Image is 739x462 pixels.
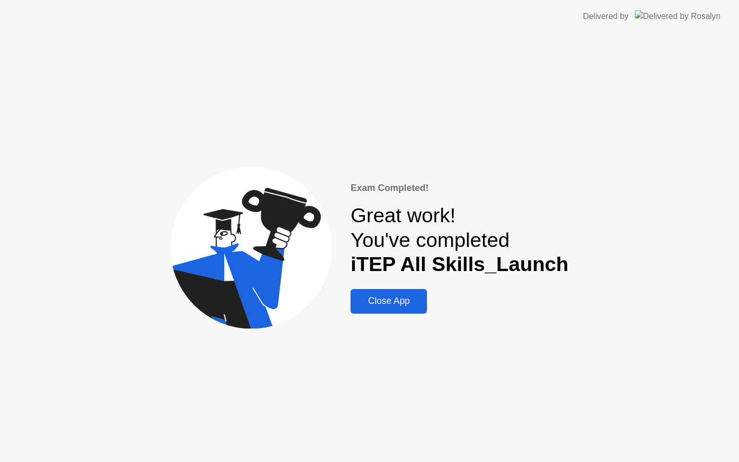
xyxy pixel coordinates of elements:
img: Delivered by Rosalyn [635,10,721,22]
div: Close App [354,296,424,306]
button: Close App [351,289,427,314]
div: Great work! You've completed [351,203,569,277]
div: Close [328,4,346,23]
div: Delivered by [583,10,629,23]
button: Collapse window [308,4,328,24]
div: Exam Completed! [351,181,569,195]
button: go back [7,4,26,24]
b: iTEP All Skills_Launch [351,253,569,275]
